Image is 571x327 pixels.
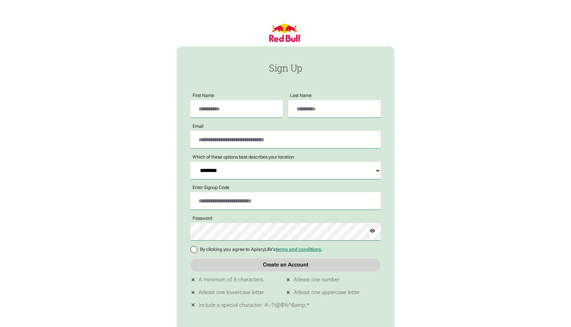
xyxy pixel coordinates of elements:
[190,84,381,320] form: signup-redbull
[276,247,321,252] a: terms and conditions
[190,275,285,285] li: A minimum of 8 characters.
[288,93,314,98] label: Last Name
[200,247,323,253] span: By clicking you agree to ApiaryLife's .
[190,259,381,272] a: Create an Account
[190,155,296,160] p: Which of these options best describes your location
[190,288,285,298] li: Atleast one lowercase letter
[285,288,381,298] li: Atleast one uppercase letter
[190,216,214,221] label: Password
[190,63,381,73] h1: Sign Up
[190,93,216,98] label: First Name
[190,185,231,190] label: Enter Signup Code
[190,124,206,129] label: Email
[285,275,381,285] li: Atleast one number
[190,300,381,310] li: Include a special character: #.-?!@$%^&amp;*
